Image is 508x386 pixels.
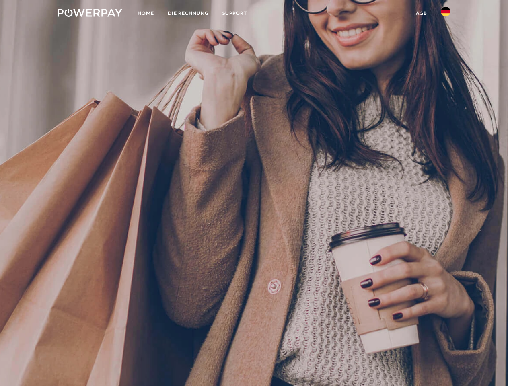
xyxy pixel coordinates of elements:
[441,7,450,16] img: de
[216,6,254,21] a: SUPPORT
[58,9,122,17] img: logo-powerpay-white.svg
[409,6,434,21] a: agb
[161,6,216,21] a: DIE RECHNUNG
[131,6,161,21] a: Home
